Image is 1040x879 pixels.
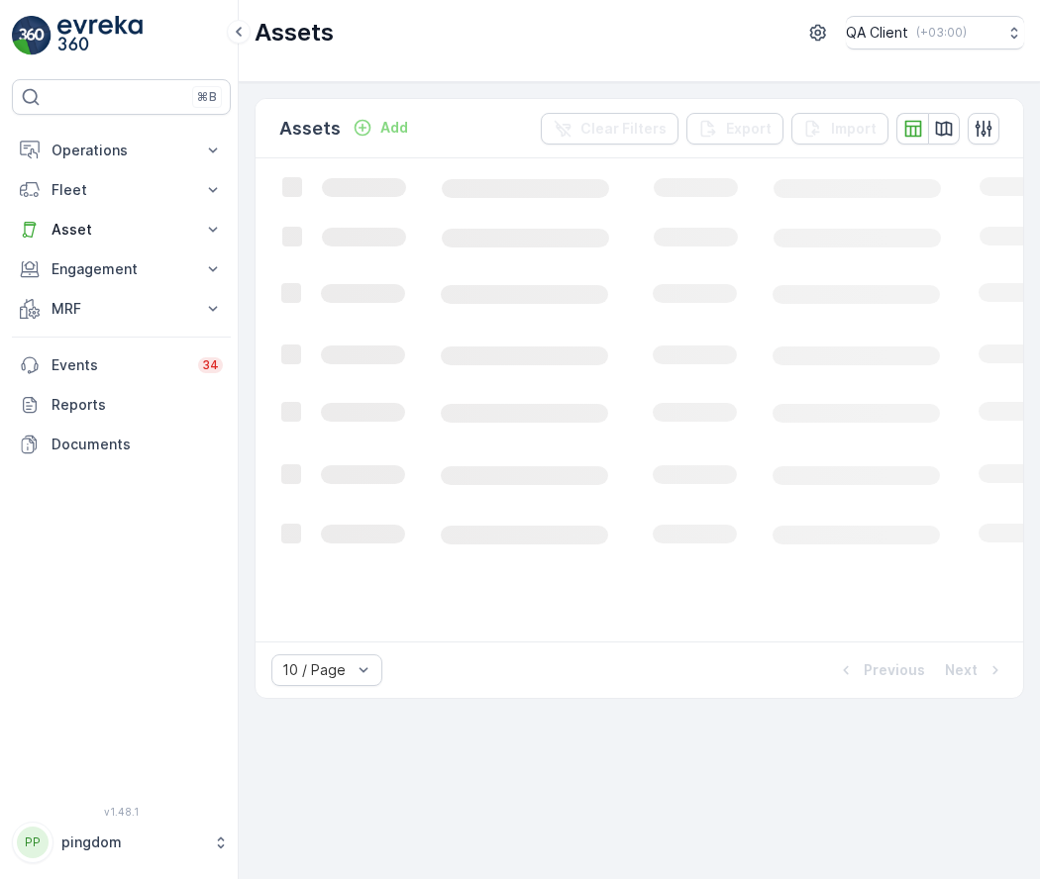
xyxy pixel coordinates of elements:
p: Operations [52,141,191,160]
div: PP [17,827,49,858]
p: Add [380,118,408,138]
p: Documents [52,435,223,454]
button: Import [791,113,888,145]
p: Clear Filters [580,119,667,139]
p: Previous [864,660,925,680]
button: PPpingdom [12,822,231,863]
button: Fleet [12,170,231,210]
p: Fleet [52,180,191,200]
button: Operations [12,131,231,170]
img: logo [12,16,52,55]
p: Assets [279,115,341,143]
p: Next [945,660,978,680]
span: v 1.48.1 [12,806,231,818]
p: Events [52,355,186,375]
p: ( +03:00 ) [916,25,967,41]
p: Engagement [52,259,191,279]
p: MRF [52,299,191,319]
button: Next [943,658,1007,682]
button: QA Client(+03:00) [846,16,1024,49]
a: Reports [12,385,231,425]
button: Previous [834,658,927,682]
p: Reports [52,395,223,415]
p: 34 [202,357,219,373]
button: Engagement [12,249,231,289]
p: QA Client [846,23,908,43]
p: Assets [255,17,334,49]
a: Documents [12,425,231,464]
p: ⌘B [197,89,217,105]
p: Import [831,119,877,139]
button: MRF [12,289,231,329]
a: Events34 [12,345,231,385]
img: logo_light-DOdMpM7g.png [57,16,143,55]
button: Export [686,113,783,145]
button: Clear Filters [541,113,678,145]
p: Export [726,119,772,139]
p: pingdom [61,832,203,852]
button: Asset [12,210,231,249]
button: Add [345,116,416,140]
p: Asset [52,220,191,240]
